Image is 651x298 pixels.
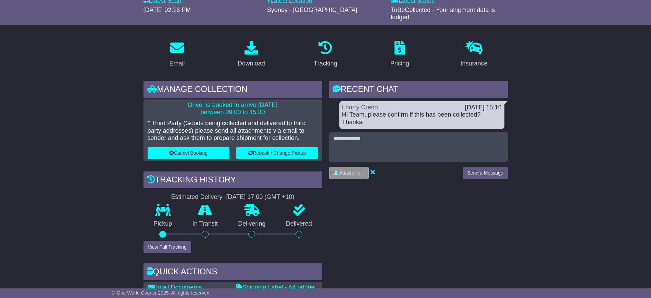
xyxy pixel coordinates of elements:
[143,81,322,99] div: Manage collection
[391,7,495,21] span: ToBeCollected - Your shipment data is lodged
[309,38,341,71] a: Tracking
[165,38,189,71] a: Email
[342,104,378,111] a: Lhorry Credo
[143,193,322,201] div: Estimated Delivery -
[233,38,270,71] a: Download
[228,220,276,228] p: Delivering
[456,38,492,71] a: Insurance
[143,171,322,190] div: Tracking history
[276,220,322,228] p: Delivered
[463,167,508,179] button: Send a Message
[148,120,318,142] p: * Third Party (Goods being collected and delivered to third party addresses) please send all atta...
[182,220,228,228] p: In Transit
[238,59,265,68] div: Download
[226,193,295,201] div: [DATE] 17:00 (GMT +10)
[236,147,318,159] button: Rebook / Change Pickup
[148,147,229,159] button: Cancel Booking
[148,284,202,291] a: Email Documents
[236,284,315,291] a: Shipping Label - A4 printer
[112,290,211,296] span: © One World Courier 2025. All rights reserved.
[329,81,508,99] div: RECENT CHAT
[314,59,337,68] div: Tracking
[143,263,322,282] div: Quick Actions
[169,59,185,68] div: Email
[143,220,183,228] p: Pickup
[461,59,488,68] div: Insurance
[143,241,191,253] button: View Full Tracking
[465,104,502,111] div: [DATE] 15:16
[390,59,409,68] div: Pricing
[143,7,191,13] span: [DATE] 02:16 PM
[148,102,318,116] p: Driver is booked to arrive [DATE] between 09:00 to 15:30
[386,38,414,71] a: Pricing
[342,111,502,126] div: Hi Team, please confirm if this has been collected? Thanks!
[267,7,357,13] span: Sydney - [GEOGRAPHIC_DATA]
